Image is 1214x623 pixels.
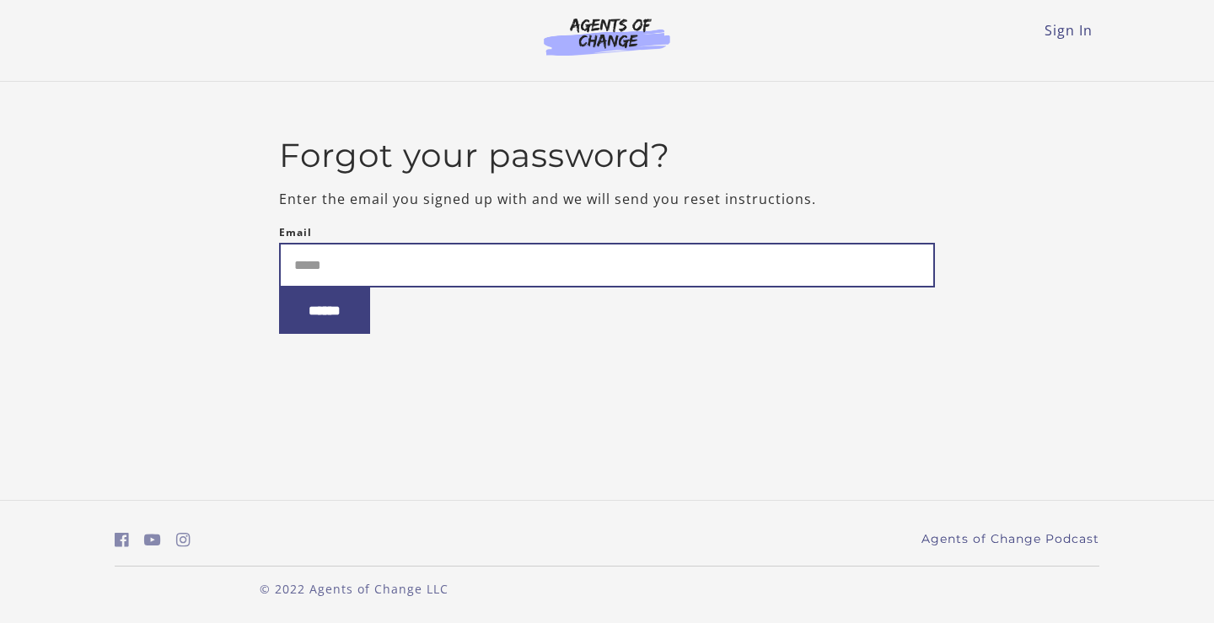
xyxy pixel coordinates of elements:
i: https://www.instagram.com/agentsofchangeprep/ (Open in a new window) [176,532,191,548]
a: Agents of Change Podcast [921,530,1099,548]
h2: Forgot your password? [279,136,936,175]
label: Email [279,223,312,243]
a: https://www.instagram.com/agentsofchangeprep/ (Open in a new window) [176,528,191,552]
img: Agents of Change Logo [526,17,688,56]
p: Enter the email you signed up with and we will send you reset instructions. [279,189,936,209]
a: https://www.facebook.com/groups/aswbtestprep (Open in a new window) [115,528,129,552]
p: © 2022 Agents of Change LLC [115,580,594,598]
i: https://www.facebook.com/groups/aswbtestprep (Open in a new window) [115,532,129,548]
a: Sign In [1045,21,1093,40]
i: https://www.youtube.com/c/AgentsofChangeTestPrepbyMeaganMitchell (Open in a new window) [144,532,161,548]
a: https://www.youtube.com/c/AgentsofChangeTestPrepbyMeaganMitchell (Open in a new window) [144,528,161,552]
